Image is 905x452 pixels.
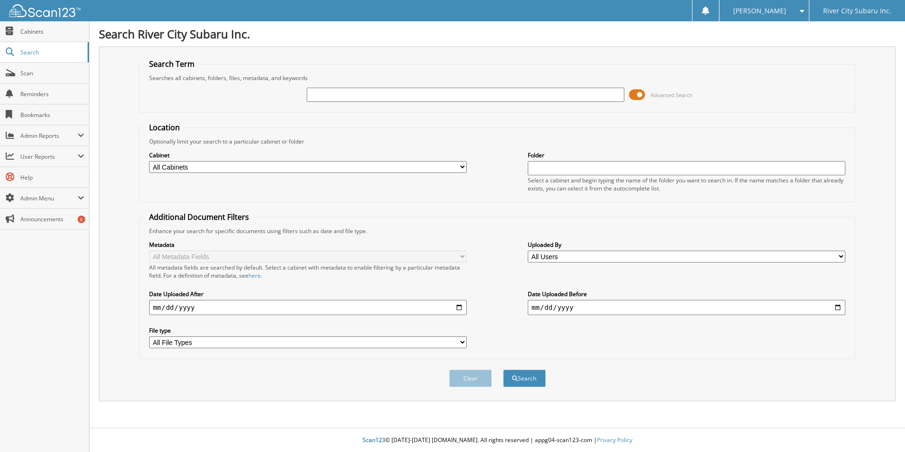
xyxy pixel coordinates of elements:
span: Cabinets [20,27,84,36]
a: here [248,271,261,280]
label: Metadata [149,241,467,249]
legend: Additional Document Filters [144,212,254,222]
span: Reminders [20,90,84,98]
legend: Location [144,122,185,133]
img: scan123-logo-white.svg [9,4,80,17]
span: Search [20,48,83,56]
label: Folder [528,151,845,159]
span: Announcements [20,215,84,223]
span: Advanced Search [650,91,692,99]
span: Admin Menu [20,194,78,202]
label: Uploaded By [528,241,845,249]
input: start [149,300,467,315]
span: Scan123 [363,436,385,444]
a: Privacy Policy [597,436,632,444]
input: end [528,300,845,315]
iframe: Chat Widget [858,407,905,452]
label: Cabinet [149,151,467,159]
label: Date Uploaded Before [528,290,845,298]
button: Clear [449,370,492,387]
label: Date Uploaded After [149,290,467,298]
div: Enhance your search for specific documents using filters such as date and file type. [144,227,850,235]
h1: Search River City Subaru Inc. [99,26,896,42]
div: Optionally limit your search to a particular cabinet or folder [144,137,850,145]
button: Search [503,370,546,387]
div: All metadata fields are searched by default. Select a cabinet with metadata to enable filtering b... [149,263,467,280]
div: Searches all cabinets, folders, files, metadata, and keywords [144,74,850,82]
span: Admin Reports [20,132,78,140]
span: User Reports [20,153,78,161]
span: Help [20,173,84,181]
div: 6 [78,216,85,223]
div: Select a cabinet and begin typing the name of the folder you want to search in. If the name match... [528,176,845,192]
label: File type [149,326,467,334]
span: Bookmarks [20,111,84,119]
span: River City Subaru Inc. [823,8,891,14]
span: Scan [20,69,84,77]
legend: Search Term [144,59,199,69]
div: © [DATE]-[DATE] [DOMAIN_NAME]. All rights reserved | appg04-scan123-com | [89,429,905,452]
span: [PERSON_NAME] [733,8,786,14]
